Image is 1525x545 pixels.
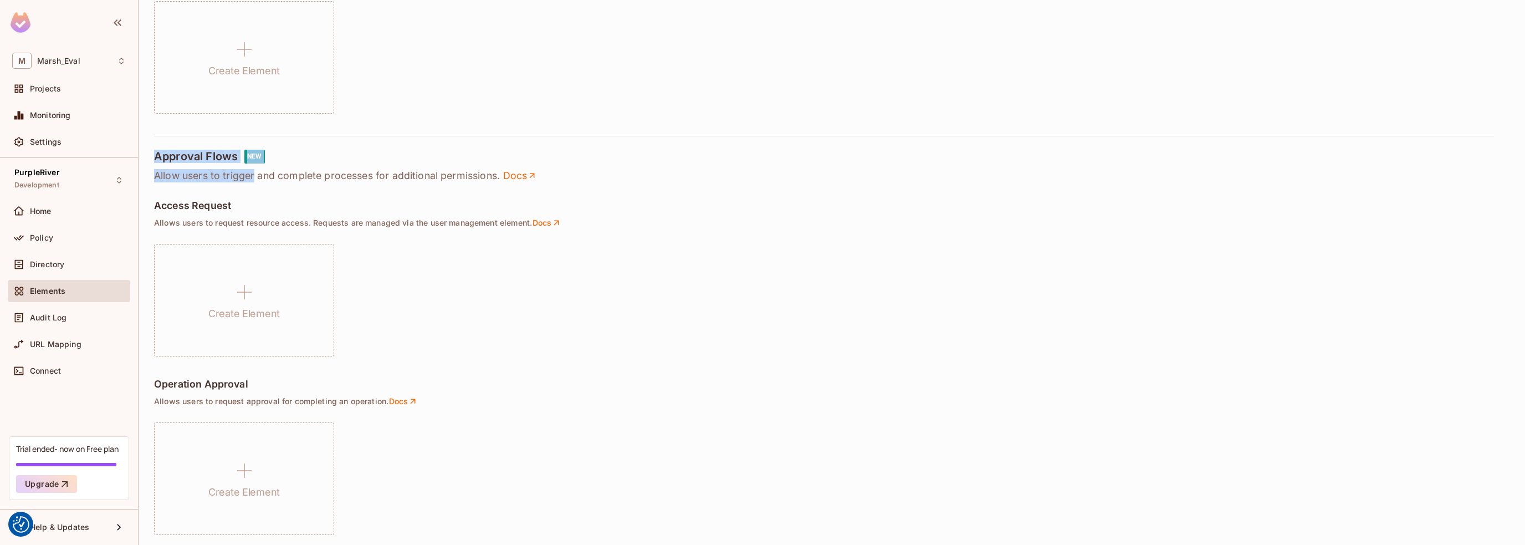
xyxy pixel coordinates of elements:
span: Help & Updates [30,523,89,532]
h4: Approval Flows [154,150,238,164]
h1: Create Element [208,63,280,79]
span: Audit Log [30,313,66,322]
span: Home [30,207,52,216]
button: Consent Preferences [13,516,29,533]
h1: Create Element [208,305,280,322]
span: Workspace: Marsh_Eval [37,57,80,65]
img: SReyMgAAAABJRU5ErkJggg== [11,12,30,33]
div: NEW [244,150,264,164]
span: Directory [30,260,64,269]
p: Allow users to trigger and complete processes for additional permissions. [154,169,1509,182]
span: Policy [30,233,53,242]
span: URL Mapping [30,340,81,349]
p: Allows users to request approval for completing an operation . [154,396,1509,406]
span: Connect [30,366,61,375]
span: Monitoring [30,111,71,120]
h1: Create Element [208,484,280,501]
h5: Access Request [154,200,231,211]
img: Revisit consent button [13,516,29,533]
span: Settings [30,137,62,146]
span: M [12,53,32,69]
span: Elements [30,287,65,296]
a: Docs [532,218,562,228]
h5: Operation Approval [154,379,248,390]
a: Docs [388,396,418,406]
button: Upgrade [16,475,77,493]
span: Development [14,181,59,190]
div: Trial ended- now on Free plan [16,444,119,454]
p: Allows users to request resource access. Requests are managed via the user management element . [154,218,1509,228]
span: Projects [30,84,61,93]
a: Docs [503,169,538,182]
span: PurpleRiver [14,168,60,177]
